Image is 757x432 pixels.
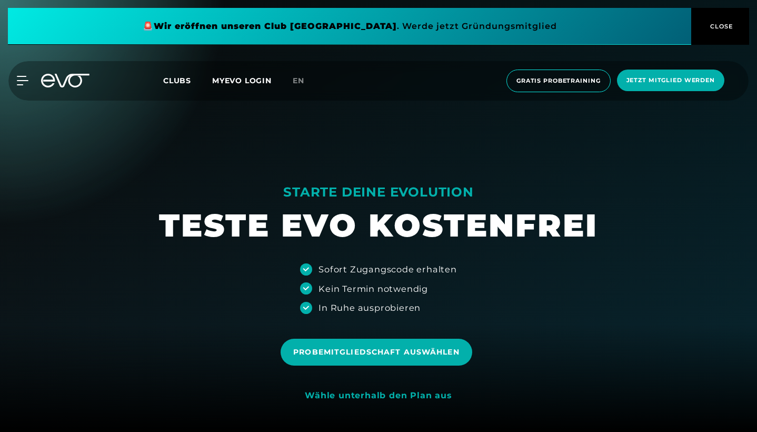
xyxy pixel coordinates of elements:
[293,76,304,85] span: en
[626,76,715,85] span: Jetzt Mitglied werden
[293,75,317,87] a: en
[503,70,614,92] a: Gratis Probetraining
[614,70,728,92] a: Jetzt Mitglied werden
[159,205,598,246] h1: TESTE EVO KOSTENFREI
[159,184,598,201] div: STARTE DEINE EVOLUTION
[163,75,212,85] a: Clubs
[318,282,428,295] div: Kein Termin notwendig
[318,301,421,314] div: In Ruhe ausprobieren
[212,76,272,85] a: MYEVO LOGIN
[708,22,733,31] span: CLOSE
[305,390,452,401] div: Wähle unterhalb den Plan aus
[691,8,749,45] button: CLOSE
[516,76,601,85] span: Gratis Probetraining
[293,347,459,358] span: Probemitgliedschaft auswählen
[318,263,457,276] div: Sofort Zugangscode erhalten
[281,331,476,374] a: Probemitgliedschaft auswählen
[163,76,191,85] span: Clubs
